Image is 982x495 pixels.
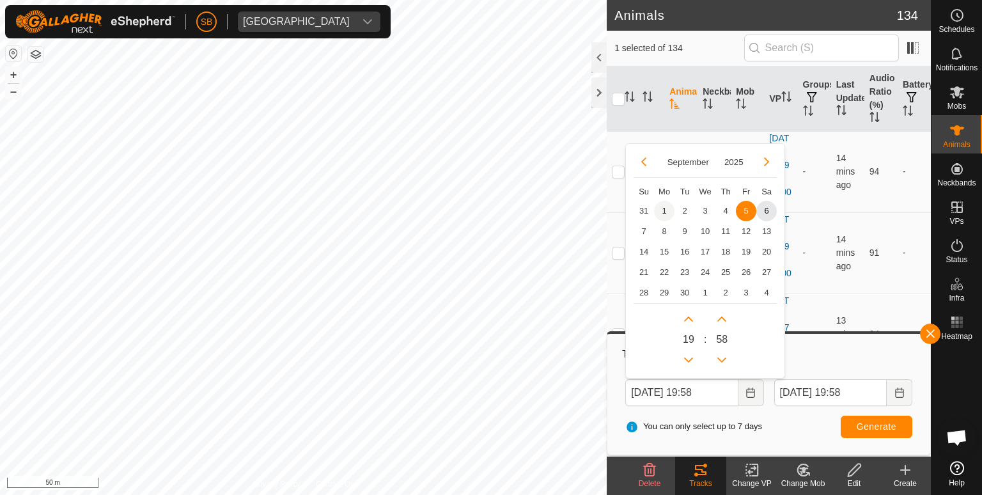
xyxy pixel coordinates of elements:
td: 9 [674,221,695,242]
span: Tu [680,187,690,196]
p-sorticon: Activate to sort [836,107,846,117]
div: dropdown trigger [355,12,380,32]
span: Mobs [947,102,966,110]
span: 6 Sept 2025, 7:44 pm [836,315,855,352]
td: 23 [674,262,695,283]
td: 16 [674,242,695,262]
td: - [898,212,931,294]
label: To [774,367,912,380]
p-button: Previous Minute [712,350,732,370]
span: 6 [756,201,777,221]
span: 5 [736,201,756,221]
td: 1 [695,283,715,303]
th: Mob [731,67,764,132]
td: 20 [756,242,777,262]
span: VPs [949,217,963,225]
td: 13 [756,221,777,242]
td: 21 [634,262,654,283]
th: Groups [798,67,831,132]
span: Schedules [939,26,974,33]
td: 27 [756,262,777,283]
a: Help [931,456,982,492]
span: 94 [869,166,880,177]
span: : [704,332,706,347]
div: Tracks [675,478,726,489]
button: Generate [841,416,912,438]
p-sorticon: Activate to sort [703,100,713,111]
button: Previous Month [634,152,654,172]
td: 4 [756,283,777,303]
button: Map Layers [28,47,43,62]
p-sorticon: Activate to sort [669,100,680,111]
td: 11 [715,221,736,242]
span: 1 [654,201,674,221]
span: 10 [695,221,715,242]
img: Gallagher Logo [15,10,175,33]
td: 31 [634,201,654,221]
span: Help [949,479,965,487]
div: [GEOGRAPHIC_DATA] [243,17,350,27]
button: + [6,67,21,82]
span: Th [721,187,731,196]
td: 30 [674,283,695,303]
td: 12 [736,221,756,242]
span: 6 Sept 2025, 7:44 pm [836,153,855,190]
span: 1 selected of 134 [614,42,744,55]
button: Choose Year [719,155,749,169]
td: 18 [715,242,736,262]
span: 29 [654,283,674,303]
th: Audio Ratio (%) [864,67,898,132]
div: Create [880,478,931,489]
span: Neckbands [937,179,976,187]
td: 17 [695,242,715,262]
span: Sa [761,187,772,196]
a: Contact Us [316,478,354,490]
td: 2 [674,201,695,221]
button: – [6,84,21,99]
p-sorticon: Activate to sort [803,107,813,118]
td: - [798,294,831,375]
td: 22 [654,262,674,283]
span: You can only select up to 7 days [625,420,762,433]
div: Tracks [620,347,917,362]
td: 14 [634,242,654,262]
span: Mo [659,187,670,196]
td: - [798,212,831,294]
span: Su [639,187,649,196]
a: [DATE] 063923-VP005 [769,133,791,210]
p-button: Next Minute [712,309,732,329]
td: 4 [715,201,736,221]
span: Fr [742,187,750,196]
p-sorticon: Activate to sort [781,93,791,104]
td: 25 [715,262,736,283]
button: Choose Month [662,155,714,169]
td: 26 [736,262,756,283]
td: 2 [715,283,736,303]
th: Neckband [698,67,731,132]
p-sorticon: Activate to sort [869,114,880,124]
th: Animal [664,67,698,132]
span: Infra [949,294,964,302]
span: Notifications [936,64,978,72]
input: Search (S) [744,35,899,61]
span: Tangihanga station [238,12,355,32]
span: 19 [683,332,694,347]
span: 3 [695,201,715,221]
p-sorticon: Activate to sort [736,100,746,111]
td: 8 [654,221,674,242]
a: Privacy Policy [253,478,301,490]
